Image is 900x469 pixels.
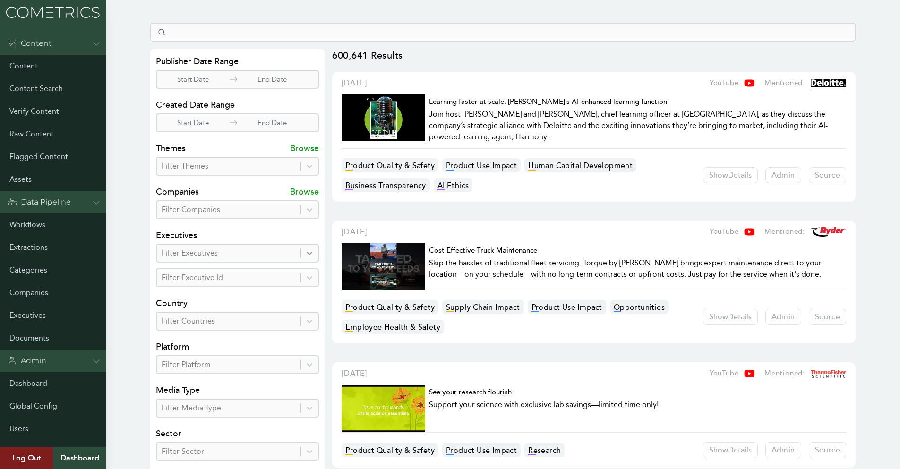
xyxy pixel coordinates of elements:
[156,229,319,244] h4: Executives
[156,427,319,442] h4: Sector
[710,226,739,238] p: YouTube
[156,142,186,157] h4: Themes
[157,74,230,85] p: Start Date
[442,443,521,457] p: Product Use Impact
[764,368,805,379] p: Mentioned:
[342,94,425,141] img: Cometrics Content Result Image
[290,185,319,200] p: Browse
[429,257,846,280] p: Skip the hassles of traditional fleet servicing. Torque by [PERSON_NAME] brings expert maintenanc...
[765,309,801,325] a: Admin
[237,74,308,85] p: End Date
[290,142,319,157] p: Browse
[156,297,319,312] h4: Country
[53,447,106,469] a: Dashboard
[429,97,667,106] span: Learning faster at scale: [PERSON_NAME]’s AI-enhanced learning function
[237,117,308,128] p: End Date
[156,185,199,200] h4: Companies
[429,388,512,397] span: See your research flourish
[710,368,739,379] p: YouTube
[524,443,565,457] p: Research
[342,368,367,379] a: [DATE]
[764,77,805,89] p: Mentioned:
[442,158,521,172] p: Product Use Impact
[429,109,846,143] p: Join host [PERSON_NAME] and [PERSON_NAME], chief learning officer at [GEOGRAPHIC_DATA], as they d...
[156,55,319,70] h4: Publisher Date Range
[342,385,425,432] img: Cometrics Content Result Image
[429,399,846,410] p: Support your science with exclusive lab savings—limited time only!
[809,442,846,458] a: Source
[342,178,429,192] p: Business Transparency
[156,340,319,355] h4: Platform
[610,300,669,314] p: Opportunities
[156,98,319,113] h4: Created Date Range
[429,246,537,255] span: Cost Effective Truck Maintenance
[710,77,739,89] p: YouTube
[524,158,636,172] p: Human Capital Development
[342,226,367,238] a: [DATE]
[703,309,758,325] button: ShowDetails
[342,158,438,172] p: Product Quality & Safety
[332,49,855,72] p: 600,641 Results
[528,300,606,314] p: Product Use Impact
[342,243,425,290] img: Cometrics Content Result Image
[809,167,846,183] a: Source
[157,117,230,128] p: Start Date
[809,309,846,325] a: Source
[764,226,805,238] p: Mentioned:
[434,178,473,192] p: AI Ethics
[342,443,438,457] p: Product Quality & Safety
[342,77,367,89] a: [DATE]
[8,196,71,208] div: Data Pipeline
[703,442,758,458] button: ShowDetails
[342,78,367,88] span: [DATE]
[442,300,524,314] p: Supply Chain Impact
[342,227,367,237] span: [DATE]
[765,442,801,458] a: Admin
[156,384,319,399] h4: Media Type
[8,38,51,49] div: Content
[342,369,367,378] span: [DATE]
[8,355,46,367] div: Admin
[703,167,758,183] button: ShowDetails
[150,23,856,42] input: Search
[342,300,438,314] p: Product Quality & Safety
[765,167,801,183] a: Admin
[342,320,444,334] p: Employee Health & Safety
